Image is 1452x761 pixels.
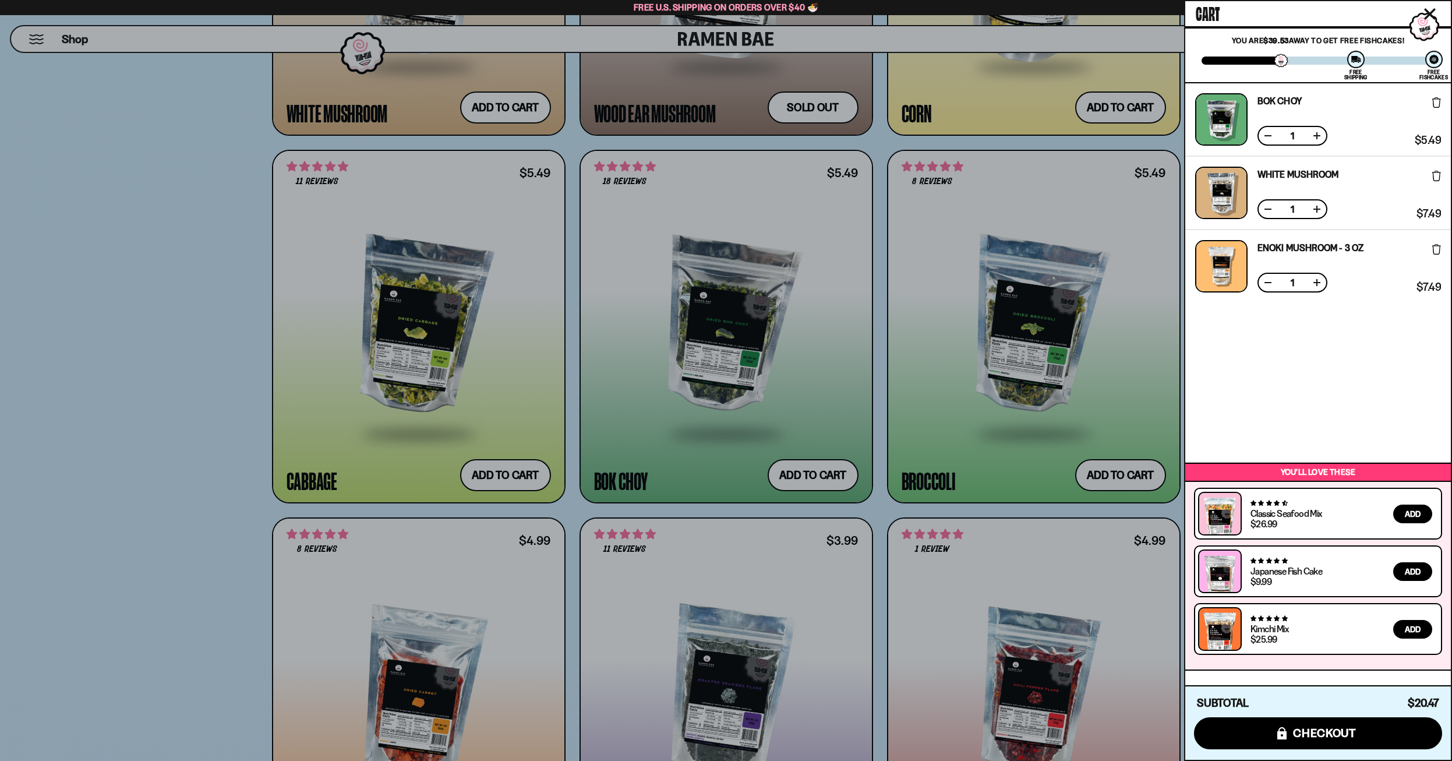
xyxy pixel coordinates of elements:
span: $20.47 [1408,696,1439,710]
span: Add [1405,568,1421,576]
a: Classic Seafood Mix [1250,508,1322,519]
div: Free Fishcakes [1419,69,1448,80]
button: Close cart [1421,5,1439,23]
span: 1 [1283,278,1302,287]
span: 4.68 stars [1250,499,1287,507]
span: Add [1405,510,1421,518]
p: You’ll love these [1188,467,1448,478]
span: Add [1405,625,1421,633]
a: White Mushroom [1257,170,1338,179]
span: $5.49 [1415,135,1441,146]
div: $9.99 [1250,577,1271,586]
a: Enoki Mushroom - 3 OZ [1257,243,1363,252]
a: Bok Choy [1257,96,1302,105]
strong: $39.53 [1263,36,1289,45]
span: 4.76 stars [1250,615,1287,622]
span: $7.49 [1416,209,1441,219]
button: Add [1393,562,1432,581]
span: 4.76 stars [1250,557,1287,565]
a: Japanese Fish Cake [1250,565,1322,577]
span: checkout [1293,727,1356,739]
p: You are away to get Free Fishcakes! [1202,36,1435,45]
a: Kimchi Mix [1250,623,1288,635]
button: checkout [1194,717,1442,749]
span: 1 [1283,205,1302,214]
button: Add [1393,620,1432,639]
span: Cart [1196,1,1220,24]
div: $25.99 [1250,635,1277,644]
span: $7.49 [1416,282,1441,293]
span: 1 [1283,131,1302,140]
button: Add [1393,505,1432,523]
div: $26.99 [1250,519,1277,529]
span: Free U.S. Shipping on Orders over $40 🍜 [634,2,818,13]
div: Free Shipping [1344,69,1367,80]
h4: Subtotal [1197,697,1249,709]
